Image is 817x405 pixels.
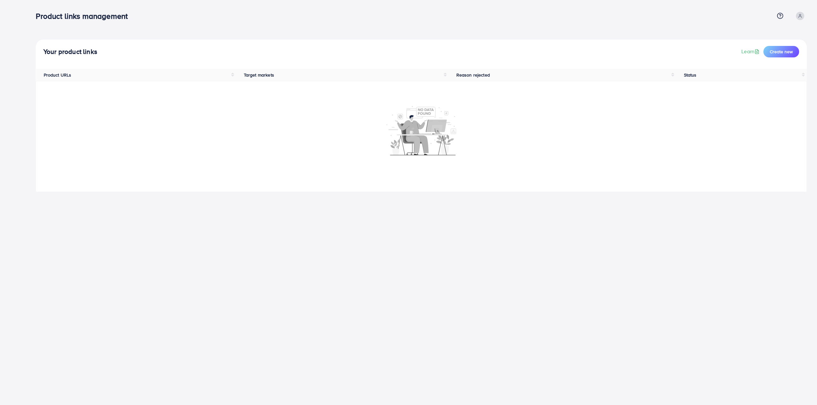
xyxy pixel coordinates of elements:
span: Target markets [244,72,274,78]
h3: Product links management [36,11,133,21]
button: Create new [763,46,799,57]
span: Create new [770,48,793,55]
span: Status [684,72,697,78]
a: Learn [741,48,761,55]
h4: Your product links [43,48,97,56]
span: Reason rejected [456,72,490,78]
span: Product URLs [44,72,71,78]
img: No account [386,105,456,155]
